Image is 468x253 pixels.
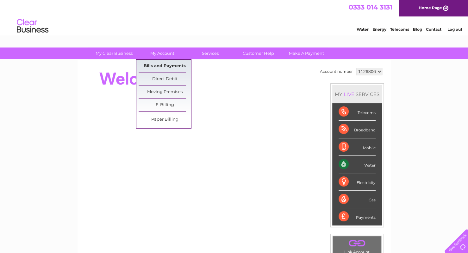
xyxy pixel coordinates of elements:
[139,60,191,73] a: Bills and Payments
[339,173,376,191] div: Electricity
[88,47,140,59] a: My Clear Business
[372,27,386,32] a: Energy
[85,3,384,31] div: Clear Business is a trading name of Verastar Limited (registered in [GEOGRAPHIC_DATA] No. 3667643...
[357,27,369,32] a: Water
[139,113,191,126] a: Paper Billing
[280,47,333,59] a: Make A Payment
[339,121,376,138] div: Broadband
[349,3,392,11] a: 0333 014 3131
[339,156,376,173] div: Water
[339,103,376,121] div: Telecoms
[447,27,462,32] a: Log out
[16,16,49,36] img: logo.png
[390,27,409,32] a: Telecoms
[426,27,441,32] a: Contact
[339,138,376,156] div: Mobile
[136,47,188,59] a: My Account
[413,27,422,32] a: Blog
[342,91,356,97] div: LIVE
[332,85,382,103] div: MY SERVICES
[139,86,191,98] a: Moving Premises
[339,208,376,225] div: Payments
[184,47,236,59] a: Services
[232,47,284,59] a: Customer Help
[139,99,191,111] a: E-Billing
[339,191,376,208] div: Gas
[139,73,191,85] a: Direct Debit
[334,238,380,249] a: .
[318,66,354,77] td: Account number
